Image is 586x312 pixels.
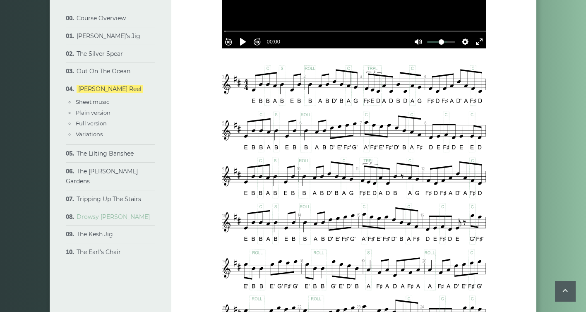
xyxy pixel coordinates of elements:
[77,230,113,238] a: The Kesh Jig
[77,248,121,256] a: The Earl’s Chair
[76,109,110,116] a: Plain version
[77,195,141,203] a: Tripping Up The Stairs
[77,213,150,221] a: Drowsy [PERSON_NAME]
[77,50,123,58] a: The Silver Spear
[76,98,109,105] a: Sheet music
[77,150,134,157] a: The Lilting Banshee
[76,131,103,137] a: Variations
[77,32,140,40] a: [PERSON_NAME]’s Jig
[77,67,130,75] a: Out On The Ocean
[77,14,126,22] a: Course Overview
[76,120,107,127] a: Full version
[66,168,138,185] a: The [PERSON_NAME] Gardens
[77,85,143,93] a: [PERSON_NAME] Reel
